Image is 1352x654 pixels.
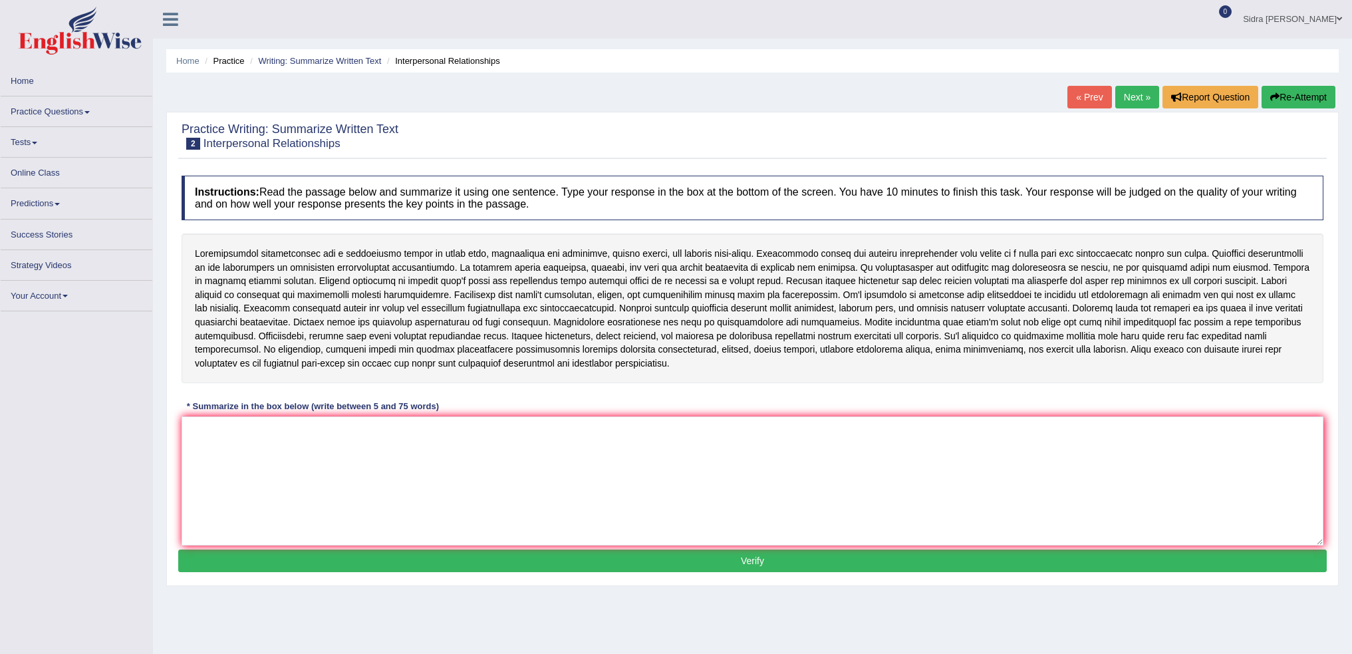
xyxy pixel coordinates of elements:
small: Interpersonal Relationships [203,137,340,150]
a: Tests [1,127,152,153]
a: Predictions [1,188,152,214]
b: Instructions: [195,186,259,198]
a: « Prev [1067,86,1111,108]
a: Strategy Videos [1,250,152,276]
h4: Read the passage below and summarize it using one sentence. Type your response in the box at the ... [182,176,1323,220]
a: Success Stories [1,220,152,245]
a: Home [1,66,152,92]
li: Practice [202,55,244,67]
div: Loremipsumdol sitametconsec adi e seddoeiusmo tempor in utlab etdo, magnaaliqua eni adminimve, qu... [182,234,1323,383]
li: Interpersonal Relationships [384,55,500,67]
a: Writing: Summarize Written Text [258,56,381,66]
button: Re-Attempt [1262,86,1335,108]
a: Your Account [1,281,152,307]
span: 2 [186,138,200,150]
a: Practice Questions [1,96,152,122]
a: Home [176,56,200,66]
a: Next » [1115,86,1159,108]
h2: Practice Writing: Summarize Written Text [182,123,398,150]
button: Verify [178,550,1327,572]
div: * Summarize in the box below (write between 5 and 75 words) [182,400,444,412]
button: Report Question [1162,86,1258,108]
span: 0 [1219,5,1232,18]
a: Online Class [1,158,152,184]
